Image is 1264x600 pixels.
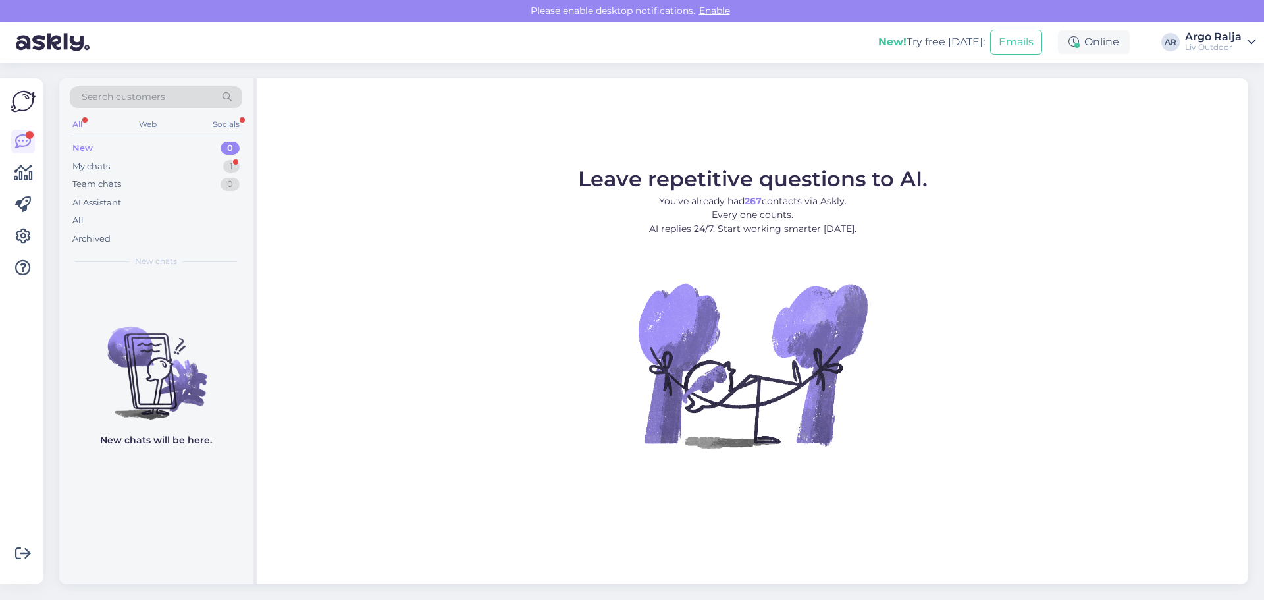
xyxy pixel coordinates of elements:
[135,256,177,267] span: New chats
[221,178,240,191] div: 0
[100,433,212,447] p: New chats will be here.
[1058,30,1130,54] div: Online
[1185,32,1242,42] div: Argo Ralja
[72,196,121,209] div: AI Assistant
[578,166,928,192] span: Leave repetitive questions to AI.
[878,34,985,50] div: Try free [DATE]:
[72,178,121,191] div: Team chats
[578,194,928,236] p: You’ve already had contacts via Askly. Every one counts. AI replies 24/7. Start working smarter [...
[59,303,253,422] img: No chats
[1161,33,1180,51] div: AR
[11,89,36,114] img: Askly Logo
[70,116,85,133] div: All
[72,232,111,246] div: Archived
[1185,32,1256,53] a: Argo RaljaLiv Outdoor
[990,30,1042,55] button: Emails
[72,160,110,173] div: My chats
[1185,42,1242,53] div: Liv Outdoor
[72,142,93,155] div: New
[221,142,240,155] div: 0
[136,116,159,133] div: Web
[210,116,242,133] div: Socials
[223,160,240,173] div: 1
[878,36,907,48] b: New!
[72,214,84,227] div: All
[695,5,734,16] span: Enable
[82,90,165,104] span: Search customers
[745,195,762,207] b: 267
[634,246,871,483] img: No Chat active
